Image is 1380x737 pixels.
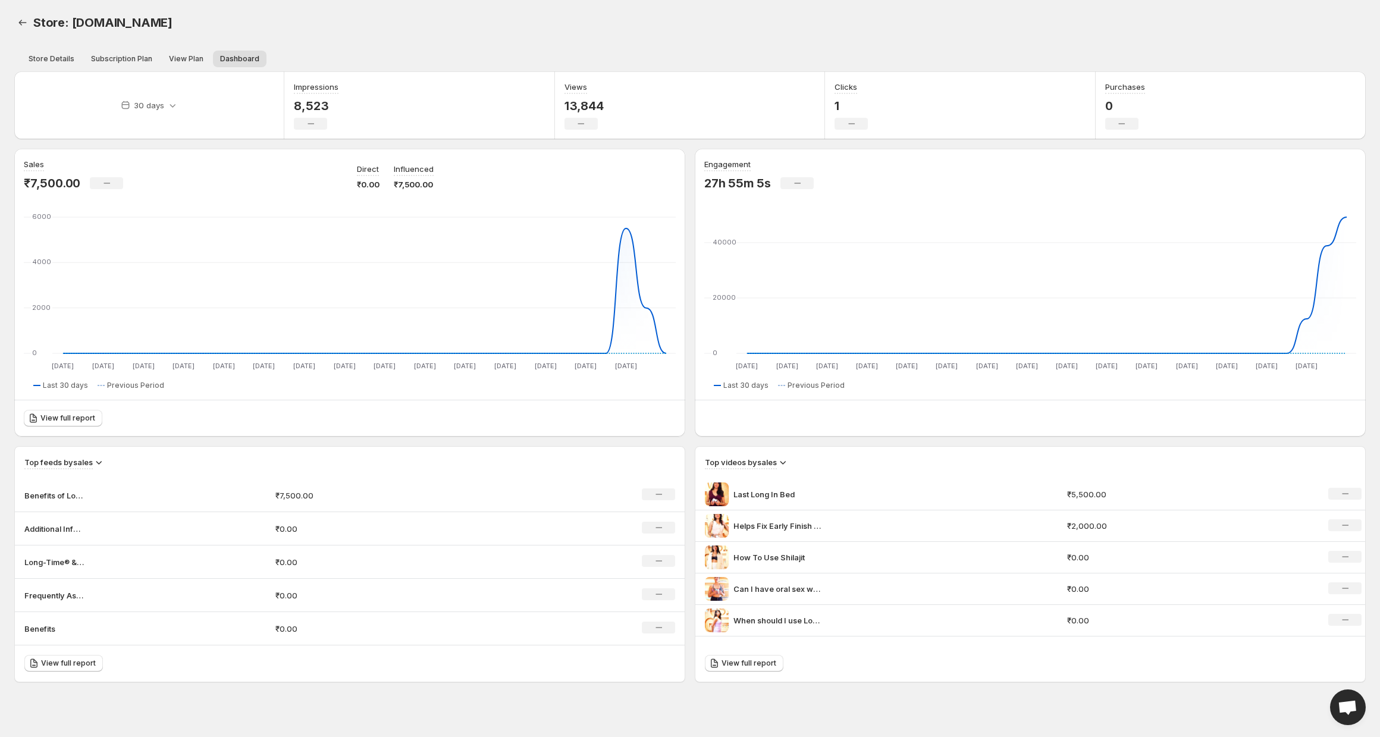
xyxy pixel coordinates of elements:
[357,178,379,190] p: ₹0.00
[213,51,266,67] button: Dashboard
[24,490,84,501] p: Benefits of Long-Time & Shilajit
[856,362,878,370] text: [DATE]
[1096,362,1118,370] text: [DATE]
[575,362,597,370] text: [DATE]
[705,609,729,632] img: When should I use Long-Time Spray?
[722,658,776,668] span: View full report
[1105,99,1145,113] p: 0
[705,545,729,569] img: How To Use Shilajit
[1067,551,1247,563] p: ₹0.00
[733,583,823,595] p: Can I have oral sex while using Long-Time Spray?
[1256,362,1278,370] text: [DATE]
[788,381,845,390] span: Previous Period
[564,99,604,113] p: 13,844
[723,381,769,390] span: Last 30 days
[736,362,758,370] text: [DATE]
[713,349,717,357] text: 0
[33,15,172,30] span: Store: [DOMAIN_NAME]
[24,655,103,672] a: View full report
[275,556,507,568] p: ₹0.00
[24,556,84,568] p: Long-Time® & Shilajit Kit
[91,54,152,64] span: Subscription Plan
[705,655,783,672] a: View full report
[24,158,44,170] h3: Sales
[733,614,823,626] p: When should I use Long-Time Spray?
[29,54,74,64] span: Store Details
[24,623,84,635] p: Benefits
[896,362,918,370] text: [DATE]
[835,81,857,93] h3: Clicks
[41,658,96,668] span: View full report
[92,362,114,370] text: [DATE]
[357,163,379,175] p: Direct
[32,349,37,357] text: 0
[414,362,436,370] text: [DATE]
[535,362,557,370] text: [DATE]
[394,178,434,190] p: ₹7,500.00
[1176,362,1198,370] text: [DATE]
[21,51,81,67] button: Store details
[733,551,823,563] p: How To Use Shilajit
[1067,583,1247,595] p: ₹0.00
[705,514,729,538] img: Helps Fix Early Finish Issues
[733,488,823,500] p: Last Long In Bed
[705,482,729,506] img: Last Long In Bed
[40,413,95,423] span: View full report
[1296,362,1318,370] text: [DATE]
[220,54,259,64] span: Dashboard
[705,456,777,468] h3: Top videos by sales
[275,523,507,535] p: ₹0.00
[32,258,51,266] text: 4000
[936,362,958,370] text: [DATE]
[776,362,798,370] text: [DATE]
[169,54,203,64] span: View Plan
[133,362,155,370] text: [DATE]
[1056,362,1078,370] text: [DATE]
[52,362,74,370] text: [DATE]
[294,99,338,113] p: 8,523
[564,81,587,93] h3: Views
[374,362,396,370] text: [DATE]
[24,410,102,426] a: View full report
[334,362,356,370] text: [DATE]
[713,238,736,246] text: 40000
[24,456,93,468] h3: Top feeds by sales
[1330,689,1366,725] div: Open chat
[494,362,516,370] text: [DATE]
[1067,520,1247,532] p: ₹2,000.00
[1016,362,1038,370] text: [DATE]
[253,362,275,370] text: [DATE]
[213,362,235,370] text: [DATE]
[713,293,736,302] text: 20000
[293,362,315,370] text: [DATE]
[134,99,164,111] p: 30 days
[976,362,998,370] text: [DATE]
[615,362,637,370] text: [DATE]
[275,623,507,635] p: ₹0.00
[24,589,84,601] p: Frequently Asked Questions
[43,381,88,390] span: Last 30 days
[835,99,868,113] p: 1
[275,490,507,501] p: ₹7,500.00
[275,589,507,601] p: ₹0.00
[454,362,476,370] text: [DATE]
[1216,362,1238,370] text: [DATE]
[32,303,51,312] text: 2000
[704,158,751,170] h3: Engagement
[24,523,84,535] p: Additional Information
[1105,81,1145,93] h3: Purchases
[816,362,838,370] text: [DATE]
[14,14,31,31] a: Back
[294,81,338,93] h3: Impressions
[733,520,823,532] p: Helps Fix Early Finish Issues
[1136,362,1158,370] text: [DATE]
[84,51,159,67] button: Subscription plan
[162,51,211,67] button: View plan
[1067,614,1247,626] p: ₹0.00
[32,212,51,221] text: 6000
[394,163,434,175] p: Influenced
[24,176,80,190] p: ₹7,500.00
[704,176,771,190] p: 27h 55m 5s
[107,381,164,390] span: Previous Period
[705,577,729,601] img: Can I have oral sex while using Long-Time Spray?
